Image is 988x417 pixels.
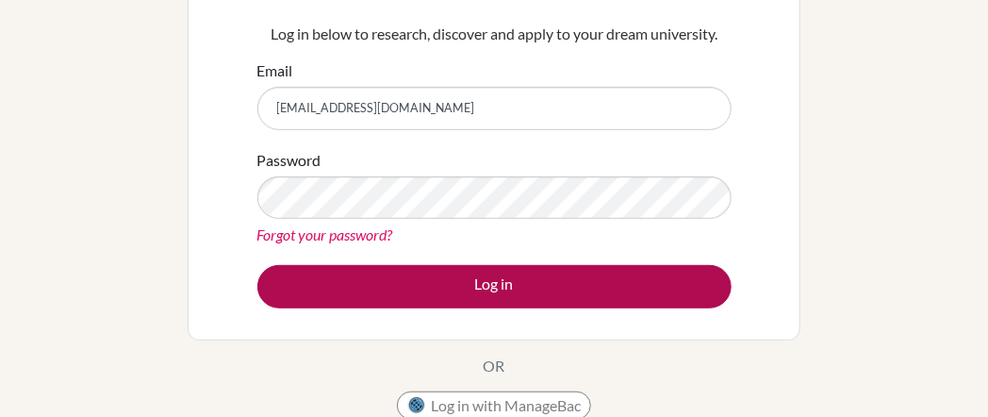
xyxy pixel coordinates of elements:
[257,23,732,45] p: Log in below to research, discover and apply to your dream university.
[484,355,505,377] p: OR
[257,265,732,309] button: Log in
[257,149,321,172] label: Password
[257,59,293,82] label: Email
[257,225,393,243] a: Forgot your password?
